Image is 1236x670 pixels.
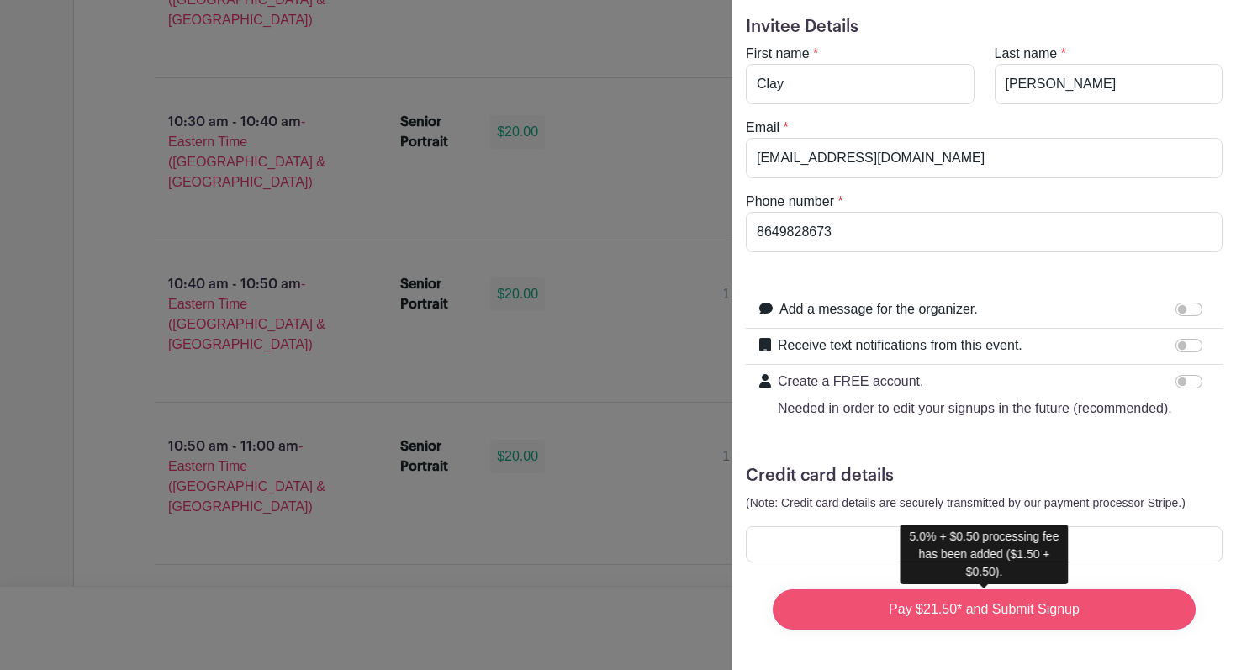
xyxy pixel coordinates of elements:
[995,44,1058,64] label: Last name
[778,398,1172,419] p: Needed in order to edit your signups in the future (recommended).
[746,466,1223,486] h5: Credit card details
[746,44,810,64] label: First name
[778,335,1022,356] label: Receive text notifications from this event.
[779,299,978,319] label: Add a message for the organizer.
[901,525,1069,584] div: 5.0% + $0.50 processing fee has been added ($1.50 + $0.50).
[746,192,834,212] label: Phone number
[773,589,1196,630] input: Pay $21.50* and Submit Signup
[746,496,1186,509] small: (Note: Credit card details are securely transmitted by our payment processor Stripe.)
[778,372,1172,392] p: Create a FREE account.
[746,17,1223,37] h5: Invitee Details
[757,536,1212,552] iframe: Secure card payment input frame
[746,118,779,138] label: Email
